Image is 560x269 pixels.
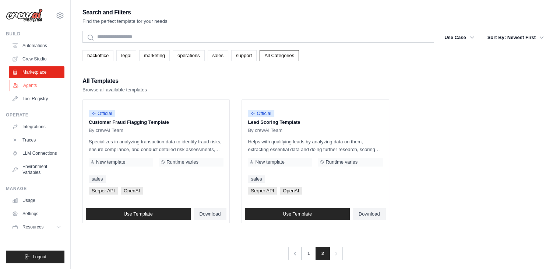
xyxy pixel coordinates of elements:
a: sales [89,175,106,183]
span: New template [255,159,284,165]
a: Environment Variables [9,161,64,178]
div: Build [6,31,64,37]
h2: Search and Filters [82,7,168,18]
nav: Pagination [288,247,343,260]
p: Specializes in analyzing transaction data to identify fraud risks, ensure compliance, and conduct... [89,138,223,153]
span: Use Template [283,211,312,217]
p: Browse all available templates [82,86,147,94]
p: Customer Fraud Flagging Template [89,119,223,126]
span: Runtime varies [166,159,198,165]
button: Logout [6,251,64,263]
a: legal [116,50,136,61]
span: Runtime varies [325,159,358,165]
span: OpenAI [121,187,143,195]
a: sales [208,50,228,61]
a: Tool Registry [9,93,64,105]
p: Helps with qualifying leads by analyzing data on them, extracting essential data and doing furthe... [248,138,383,153]
span: Download [359,211,380,217]
span: Use Template [124,211,153,217]
a: Use Template [245,208,350,220]
span: By crewAI Team [248,127,282,133]
span: Download [200,211,221,217]
span: By crewAI Team [89,127,123,133]
a: All Categories [260,50,299,61]
h2: All Templates [82,76,147,86]
a: LLM Connections [9,147,64,159]
div: Manage [6,186,64,192]
a: Download [353,208,386,220]
span: Official [89,110,115,117]
p: Find the perfect template for your needs [82,18,168,25]
a: sales [248,175,265,183]
span: Official [248,110,274,117]
a: Automations [9,40,64,52]
a: Marketplace [9,66,64,78]
span: Serper API [89,187,118,195]
a: support [231,50,257,61]
a: backoffice [82,50,113,61]
a: 1 [301,247,316,260]
a: marketing [139,50,170,61]
div: Operate [6,112,64,118]
img: Logo [6,8,43,22]
a: Crew Studio [9,53,64,65]
button: Resources [9,221,64,233]
a: Settings [9,208,64,220]
a: Usage [9,195,64,206]
a: Download [194,208,227,220]
button: Sort By: Newest First [483,31,548,44]
a: Integrations [9,121,64,133]
span: New template [96,159,125,165]
p: Lead Scoring Template [248,119,383,126]
a: Traces [9,134,64,146]
a: Agents [10,80,65,91]
button: Use Case [440,31,479,44]
span: Resources [22,224,43,230]
span: OpenAI [280,187,302,195]
span: Logout [33,254,46,260]
a: operations [173,50,205,61]
span: Serper API [248,187,277,195]
span: 2 [316,247,330,260]
a: Use Template [86,208,191,220]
